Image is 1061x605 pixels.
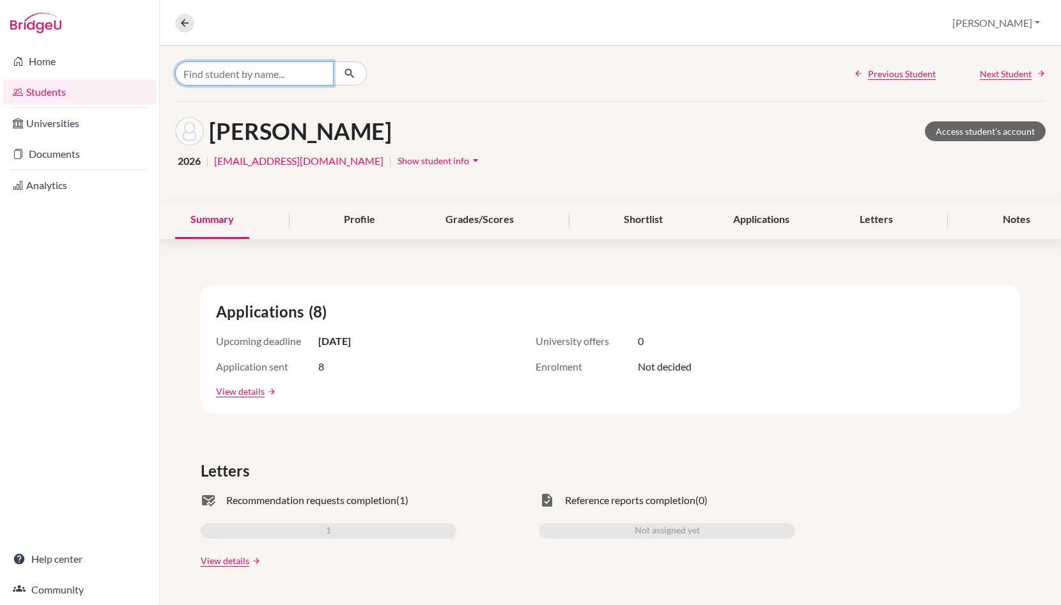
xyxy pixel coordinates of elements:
[309,300,332,323] span: (8)
[216,300,309,323] span: Applications
[329,201,391,239] div: Profile
[539,493,555,508] span: task
[608,201,678,239] div: Shortlist
[695,493,708,508] span: (0)
[326,523,331,539] span: 1
[718,201,805,239] div: Applications
[844,201,908,239] div: Letters
[536,333,638,349] span: University offers
[226,493,396,508] span: Recommendation requests completion
[216,359,318,374] span: Application sent
[565,493,695,508] span: Reference reports completion
[980,67,1032,80] span: Next Student
[638,333,644,349] span: 0
[3,111,157,136] a: Universities
[209,118,392,145] h1: [PERSON_NAME]
[635,523,700,539] span: Not assigned yet
[265,387,276,396] a: arrow_forward
[397,151,483,171] button: Show student infoarrow_drop_down
[206,153,209,169] span: |
[987,201,1046,239] div: Notes
[389,153,392,169] span: |
[216,385,265,398] a: View details
[947,11,1046,35] button: [PERSON_NAME]
[3,546,157,572] a: Help center
[980,67,1046,80] a: Next Student
[3,141,157,167] a: Documents
[318,359,324,374] span: 8
[469,154,482,167] i: arrow_drop_down
[318,333,351,349] span: [DATE]
[3,49,157,74] a: Home
[396,493,408,508] span: (1)
[10,13,61,33] img: Bridge-U
[201,554,249,567] a: View details
[201,459,254,482] span: Letters
[175,117,204,146] img: Shrey Doshi's avatar
[175,201,249,239] div: Summary
[430,201,529,239] div: Grades/Scores
[214,153,383,169] a: [EMAIL_ADDRESS][DOMAIN_NAME]
[868,67,936,80] span: Previous Student
[175,61,334,86] input: Find student by name...
[178,153,201,169] span: 2026
[3,577,157,602] a: Community
[3,79,157,105] a: Students
[638,359,692,374] span: Not decided
[854,67,936,80] a: Previous Student
[249,556,261,565] a: arrow_forward
[216,333,318,349] span: Upcoming deadline
[536,359,638,374] span: Enrolment
[3,172,157,198] a: Analytics
[201,493,216,508] span: mark_email_read
[398,155,469,166] span: Show student info
[925,121,1046,141] a: Access student's account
